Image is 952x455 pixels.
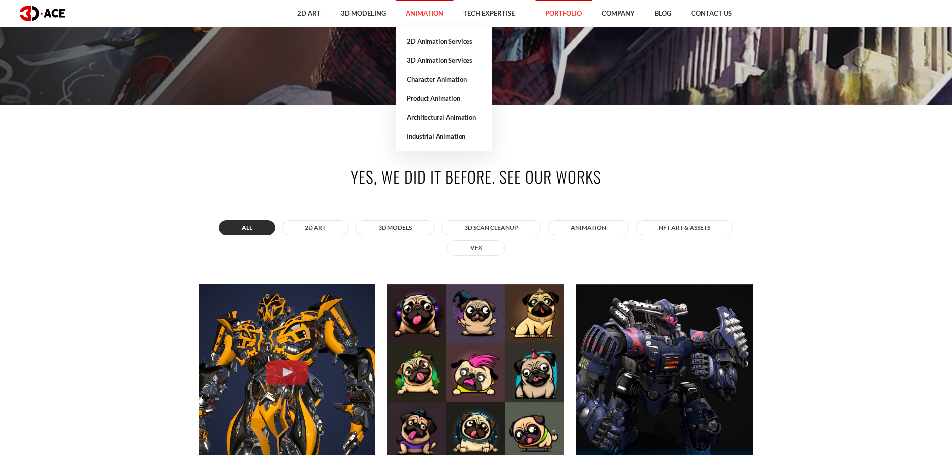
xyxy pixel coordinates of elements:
[447,240,505,255] button: VFX
[636,220,733,235] button: NFT art & assets
[20,6,65,21] img: logo dark
[396,70,492,89] a: Character Animation
[396,89,492,108] a: Product Animation
[219,220,275,235] button: All
[282,220,349,235] button: 2D ART
[199,165,754,188] h2: Yes, we did it before. See our works
[396,108,492,127] a: Architectural Animation
[396,127,492,146] a: Industrial Animation
[548,220,629,235] button: ANIMATION
[396,32,492,51] a: 2D Animation Services
[355,220,435,235] button: 3D MODELS
[396,51,492,70] a: 3D Animation Services
[441,220,541,235] button: 3D Scan Cleanup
